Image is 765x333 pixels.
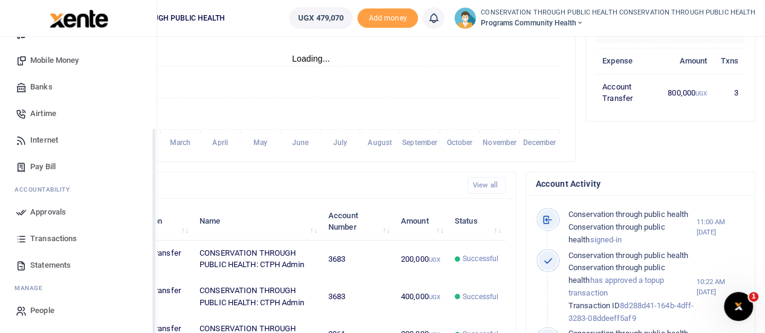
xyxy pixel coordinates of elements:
[447,138,474,147] tspan: October
[696,217,745,238] small: 11:00 AM [DATE]
[448,202,506,240] th: Status: activate to sort column ascending
[30,108,56,120] span: Airtime
[357,8,418,28] li: Toup your wallet
[212,138,228,147] tspan: April
[724,292,753,321] iframe: Intercom live chat
[402,138,438,147] tspan: September
[30,81,53,93] span: Banks
[30,259,71,271] span: Statements
[30,54,79,66] span: Mobile Money
[30,161,56,173] span: Pay Bill
[322,278,394,315] td: 3683
[696,277,745,297] small: 10:22 AM [DATE]
[30,305,54,317] span: People
[596,48,661,74] th: Expense
[21,283,43,293] span: anage
[523,138,556,147] tspan: December
[50,10,108,28] img: logo-large
[454,7,755,29] a: profile-user CONSERVATION THROUGH PUBLIC HEALTH CONSERVATION THROUGH PUBLIC HEALTH Programs Commu...
[568,301,620,310] span: Transaction ID
[193,241,322,278] td: CONSERVATION THROUGH PUBLIC HEALTH: CTPH Admin
[10,154,147,180] a: Pay Bill
[714,74,745,111] td: 3
[292,54,330,63] text: Loading...
[10,225,147,252] a: Transactions
[298,12,343,24] span: UGX 479,070
[170,138,191,147] tspan: March
[253,138,267,147] tspan: May
[394,202,448,240] th: Amount: activate to sort column ascending
[429,256,440,263] small: UGX
[10,47,147,74] a: Mobile Money
[357,8,418,28] span: Add money
[10,74,147,100] a: Banks
[56,179,458,192] h4: Recent Transactions
[394,241,448,278] td: 200,000
[284,7,357,29] li: Wallet ballance
[661,74,714,111] td: 800,000
[333,138,347,147] tspan: July
[695,90,707,97] small: UGX
[661,48,714,74] th: Amount
[48,13,108,22] a: logo-small logo-large logo-large
[24,185,70,194] span: countability
[193,278,322,315] td: CONSERVATION THROUGH PUBLIC HEALTH: CTPH Admin
[429,294,440,300] small: UGX
[10,279,147,297] li: M
[568,251,688,285] span: Conservation through public health Conservation through public health
[30,206,66,218] span: Approvals
[483,138,517,147] tspan: November
[193,202,322,240] th: Name: activate to sort column ascending
[454,7,476,29] img: profile-user
[322,241,394,278] td: 3683
[30,134,58,146] span: Internet
[10,252,147,279] a: Statements
[467,177,506,193] a: View all
[357,13,418,22] a: Add money
[10,297,147,324] a: People
[30,233,77,245] span: Transactions
[714,48,745,74] th: Txns
[463,253,498,264] span: Successful
[289,7,353,29] a: UGX 479,070
[10,180,147,199] li: Ac
[10,127,147,154] a: Internet
[481,8,755,18] small: CONSERVATION THROUGH PUBLIC HEALTH CONSERVATION THROUGH PUBLIC HEALTH
[481,18,755,28] span: Programs Community Health
[322,202,394,240] th: Account Number: activate to sort column ascending
[568,210,688,244] span: Conservation through public health Conservation through public health
[10,199,147,225] a: Approvals
[536,177,745,190] h4: Account Activity
[368,138,392,147] tspan: August
[394,278,448,315] td: 400,000
[568,250,697,325] p: has approved a topup transaction 8d288d41-164b-4dff-3283-08ddeeff5af9
[291,138,308,147] tspan: June
[10,100,147,127] a: Airtime
[596,74,661,111] td: Account Transfer
[568,209,697,246] p: signed-in
[463,291,498,302] span: Successful
[749,292,758,302] span: 1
